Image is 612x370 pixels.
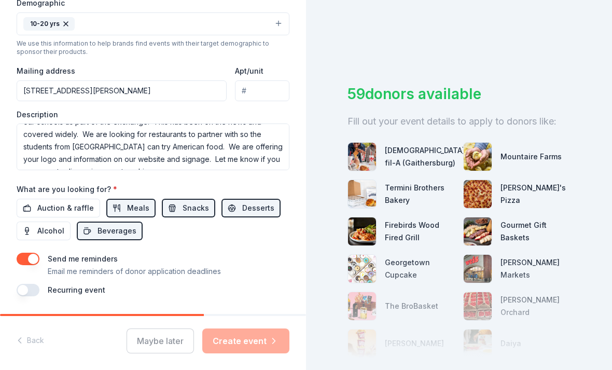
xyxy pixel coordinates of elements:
div: [PERSON_NAME]'s Pizza [500,182,571,207]
button: Auction & raffle [17,199,100,217]
button: Snacks [162,199,215,217]
div: [DEMOGRAPHIC_DATA]-fil-A (Gaithersburg) [385,144,468,169]
span: Auction & raffle [37,202,94,214]
img: photo for Andy's Pizza [464,180,492,208]
span: Desserts [242,202,274,214]
div: Gourmet Gift Baskets [500,219,571,244]
input: Enter a US address [17,80,227,101]
label: Description [17,109,58,120]
div: 10-20 yrs [23,17,75,31]
button: Alcohol [17,222,71,240]
span: Beverages [98,225,136,237]
input: # [235,80,289,101]
img: photo for Termini Brothers Bakery [348,180,376,208]
div: 59 donors available [347,83,571,105]
div: Fill out your event details to apply to donors like: [347,113,571,130]
img: photo for Gourmet Gift Baskets [464,217,492,245]
label: Send me reminders [48,254,118,263]
button: 10-20 yrs [17,12,289,35]
img: photo for Chick-fil-A (Gaithersburg) [348,143,376,171]
span: Snacks [183,202,209,214]
div: Firebirds Wood Fired Grill [385,219,455,244]
div: Termini Brothers Bakery [385,182,455,207]
div: Mountaire Farms [500,150,562,163]
img: photo for Firebirds Wood Fired Grill [348,217,376,245]
textarea: Hi! I work with Montgomery County Public Schools. A delegation of 31 Montgomery County Public Sch... [17,124,289,170]
img: photo for Mountaire Farms [464,143,492,171]
label: Recurring event [48,285,105,294]
label: Mailing address [17,66,75,76]
button: Desserts [221,199,281,217]
button: Meals [106,199,156,217]
label: Apt/unit [235,66,263,76]
div: We use this information to help brands find events with their target demographic to sponsor their... [17,39,289,56]
span: Meals [127,202,149,214]
label: What are you looking for? [17,184,117,195]
button: Beverages [77,222,143,240]
p: Email me reminders of donor application deadlines [48,265,221,278]
span: Alcohol [37,225,64,237]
